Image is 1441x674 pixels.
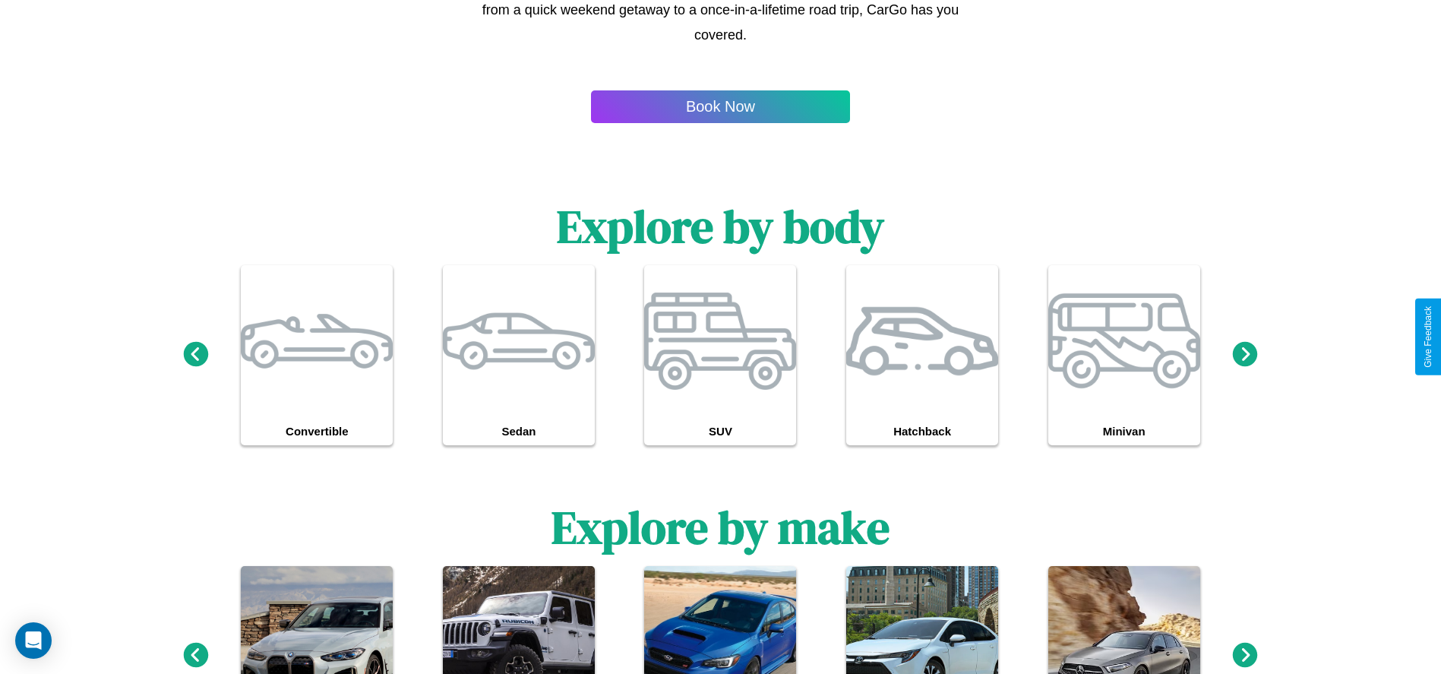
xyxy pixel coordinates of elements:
[846,417,998,445] h4: Hatchback
[551,496,890,559] h1: Explore by make
[1423,306,1433,368] div: Give Feedback
[15,622,52,659] div: Open Intercom Messenger
[1048,417,1200,445] h4: Minivan
[557,195,884,258] h1: Explore by body
[443,417,595,445] h4: Sedan
[591,90,850,123] button: Book Now
[644,417,796,445] h4: SUV
[241,417,393,445] h4: Convertible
